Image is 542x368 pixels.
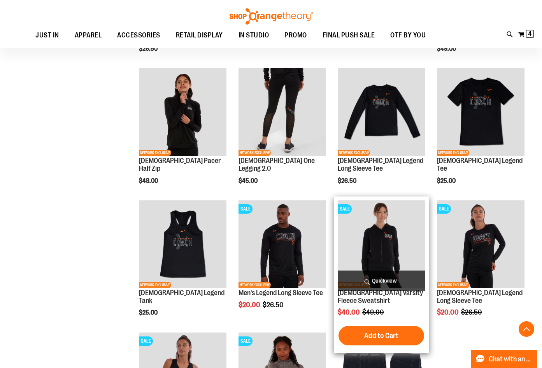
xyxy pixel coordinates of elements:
[437,150,469,156] span: NETWORK EXCLUSIVE
[437,200,524,289] a: OTF Ladies Coach FA22 Legend LS Tee - Black primary imageSALENETWORK EXCLUSIVE
[334,64,429,204] div: product
[117,27,160,44] span: ACCESSORIES
[139,282,171,288] span: NETWORK EXCLUSIVE
[338,200,425,288] img: OTF Ladies Coach FA22 Varsity Fleece Full Zip - Black primary image
[277,27,315,44] a: PROMO
[338,68,425,157] a: OTF Ladies Coach FA23 Legend LS Tee - Black primary imageNETWORK EXCLUSIVE
[315,27,383,44] a: FINAL PUSH SALE
[139,157,221,172] a: [DEMOGRAPHIC_DATA] Pacer Half Zip
[109,27,168,44] a: ACCESSORIES
[139,200,226,289] a: OTF Ladies Coach FA23 Legend Tank - Black primary imageNETWORK EXCLUSIVE
[437,157,523,172] a: [DEMOGRAPHIC_DATA] Legend Tee
[35,27,59,44] span: JUST IN
[231,27,277,44] a: IN STUDIO
[489,356,533,363] span: Chat with an Expert
[176,27,223,44] span: RETAIL DISPLAY
[362,308,385,316] span: $49.00
[437,45,457,52] span: $49.00
[239,150,271,156] span: NETWORK EXCLUSIVE
[263,301,285,309] span: $26.50
[67,27,110,44] a: APPAREL
[235,196,330,329] div: product
[437,282,469,288] span: NETWORK EXCLUSIVE
[239,289,323,297] a: Men's Legend Long Sleeve Tee
[235,64,330,204] div: product
[433,64,528,204] div: product
[284,27,307,44] span: PROMO
[139,68,226,157] a: OTF Ladies Coach FA23 Pacer Half Zip - Black primary imageNETWORK EXCLUSIVE
[338,177,358,184] span: $26.50
[168,27,231,44] a: RETAIL DISPLAY
[239,27,269,44] span: IN STUDIO
[228,8,314,25] img: Shop Orangetheory
[338,289,423,304] a: [DEMOGRAPHIC_DATA] Varsity Fleece Sweatshirt
[528,30,532,38] span: 4
[338,271,425,291] a: Quickview
[338,68,425,156] img: OTF Ladies Coach FA23 Legend LS Tee - Black primary image
[139,177,159,184] span: $48.00
[139,45,159,52] span: $26.50
[239,200,326,289] a: OTF Mens Coach FA22 Legend 2.0 LS Tee - Black primary imageSALENETWORK EXCLUSIVE
[339,326,424,345] button: Add to Cart
[239,336,253,346] span: SALE
[437,200,524,288] img: OTF Ladies Coach FA22 Legend LS Tee - Black primary image
[437,177,457,184] span: $25.00
[139,68,226,156] img: OTF Ladies Coach FA23 Pacer Half Zip - Black primary image
[139,309,159,316] span: $25.00
[338,200,425,289] a: OTF Ladies Coach FA22 Varsity Fleece Full Zip - Black primary imageSALENETWORK EXCLUSIVE
[239,157,315,172] a: [DEMOGRAPHIC_DATA] One Legging 2.0
[239,177,259,184] span: $45.00
[135,196,230,336] div: product
[239,68,326,157] a: OTF Ladies Coach FA23 One Legging 2.0 - Black primary imageNETWORK EXCLUSIVE
[75,27,102,44] span: APPAREL
[334,196,429,354] div: product
[364,331,398,340] span: Add to Cart
[390,27,426,44] span: OTF BY YOU
[135,64,230,204] div: product
[239,200,326,288] img: OTF Mens Coach FA22 Legend 2.0 LS Tee - Black primary image
[139,200,226,288] img: OTF Ladies Coach FA23 Legend Tank - Black primary image
[437,68,524,157] a: OTF Ladies Coach FA23 Legend SS Tee - Black primary imageNETWORK EXCLUSIVE
[239,301,261,309] span: $20.00
[471,350,538,368] button: Chat with an Expert
[139,336,153,346] span: SALE
[338,204,352,214] span: SALE
[338,308,361,316] span: $40.00
[382,27,433,44] a: OTF BY YOU
[437,289,523,304] a: [DEMOGRAPHIC_DATA] Legend Long Sleeve Tee
[338,150,370,156] span: NETWORK EXCLUSIVE
[28,27,67,44] a: JUST IN
[437,204,451,214] span: SALE
[239,282,271,288] span: NETWORK EXCLUSIVE
[323,27,375,44] span: FINAL PUSH SALE
[433,196,528,336] div: product
[338,157,423,172] a: [DEMOGRAPHIC_DATA] Legend Long Sleeve Tee
[437,68,524,156] img: OTF Ladies Coach FA23 Legend SS Tee - Black primary image
[437,308,460,316] span: $20.00
[519,321,534,337] button: Back To Top
[139,150,171,156] span: NETWORK EXCLUSIVE
[139,289,225,304] a: [DEMOGRAPHIC_DATA] Legend Tank
[239,204,253,214] span: SALE
[461,308,483,316] span: $26.50
[239,68,326,156] img: OTF Ladies Coach FA23 One Legging 2.0 - Black primary image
